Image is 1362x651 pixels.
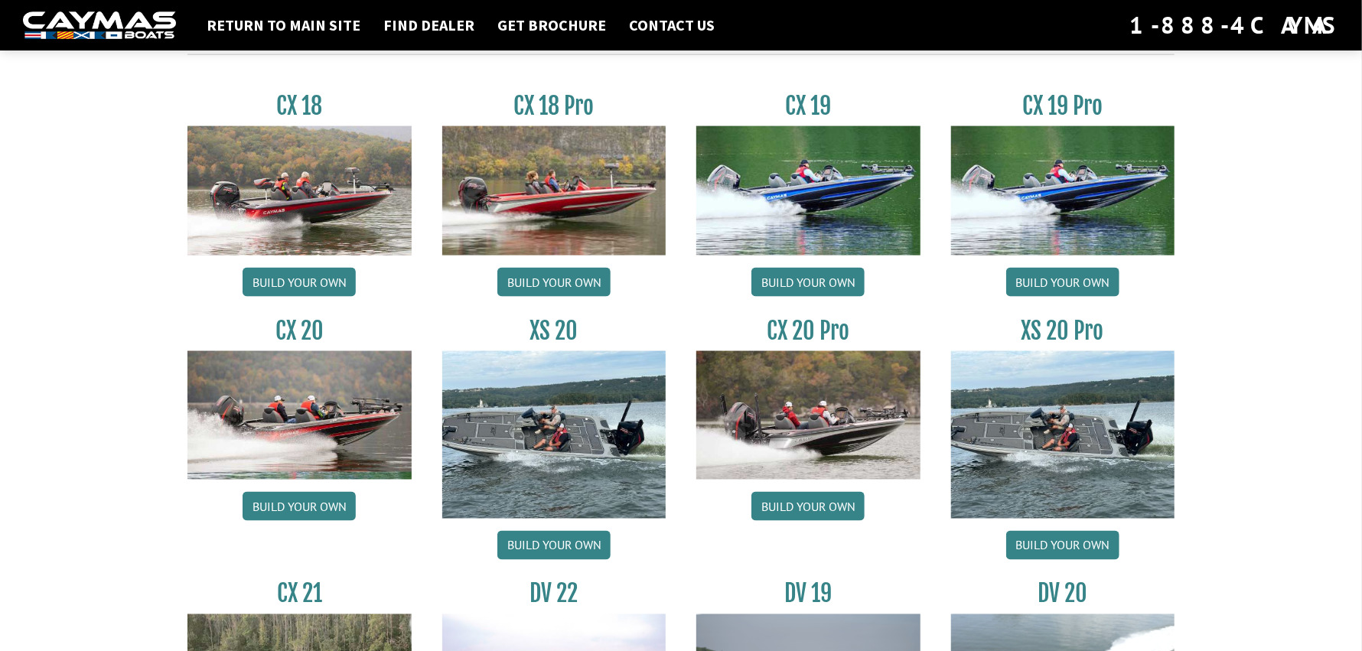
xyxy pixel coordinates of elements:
h3: CX 20 Pro [696,317,920,345]
img: CX19_thumbnail.jpg [951,126,1175,255]
img: CX-20Pro_thumbnail.jpg [696,351,920,480]
a: Build your own [497,531,611,560]
img: XS_20_resized.jpg [442,351,666,519]
h3: CX 19 [696,92,920,120]
img: XS_20_resized.jpg [951,351,1175,519]
a: Return to main site [199,15,368,35]
h3: DV 20 [951,580,1175,608]
h3: CX 21 [187,580,412,608]
a: Build your own [497,268,611,297]
a: Build your own [1006,268,1119,297]
a: Build your own [243,268,356,297]
img: CX-20_thumbnail.jpg [187,351,412,480]
h3: XS 20 Pro [951,317,1175,345]
h3: CX 19 Pro [951,92,1175,120]
h3: DV 22 [442,580,666,608]
img: CX19_thumbnail.jpg [696,126,920,255]
a: Contact Us [621,15,722,35]
a: Build your own [751,492,865,521]
h3: CX 20 [187,317,412,345]
h3: CX 18 Pro [442,92,666,120]
a: Find Dealer [376,15,482,35]
h3: XS 20 [442,317,666,345]
h3: DV 19 [696,580,920,608]
a: Build your own [751,268,865,297]
div: 1-888-4CAYMAS [1129,8,1339,42]
img: CX-18SS_thumbnail.jpg [442,126,666,255]
img: CX-18S_thumbnail.jpg [187,126,412,255]
a: Build your own [1006,531,1119,560]
a: Get Brochure [490,15,614,35]
a: Build your own [243,492,356,521]
h3: CX 18 [187,92,412,120]
img: white-logo-c9c8dbefe5ff5ceceb0f0178aa75bf4bb51f6bca0971e226c86eb53dfe498488.png [23,11,176,40]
